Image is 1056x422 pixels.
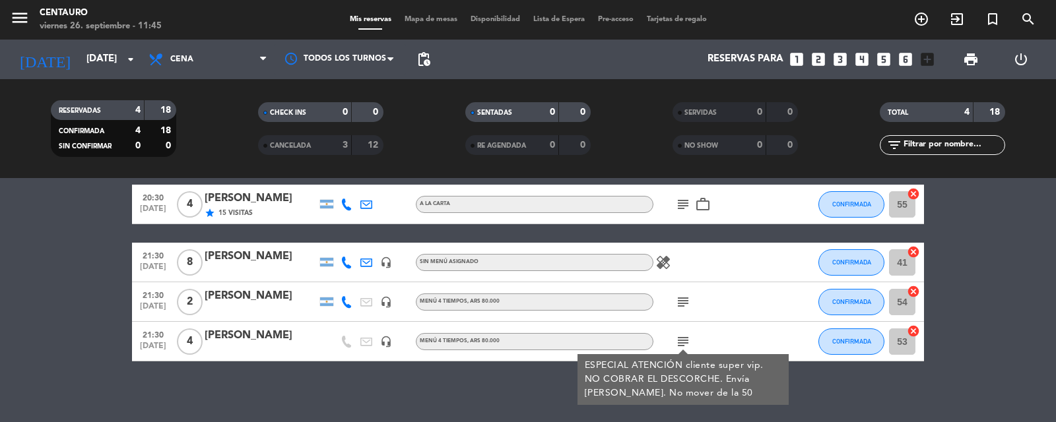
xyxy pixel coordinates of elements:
[902,138,1005,152] input: Filtrar por nombre...
[655,255,671,270] i: healing
[1013,51,1029,67] i: power_settings_new
[40,7,162,20] div: Centauro
[177,289,203,315] span: 2
[137,189,170,204] span: 20:30
[818,249,884,276] button: CONFIRMADA
[205,208,215,218] i: star
[832,258,871,266] span: CONFIRMADA
[695,196,711,212] i: work_outline
[989,107,1003,117] strong: 18
[373,107,381,117] strong: 0
[757,140,762,150] strong: 0
[343,140,348,150] strong: 3
[398,16,464,23] span: Mapa de mesas
[135,105,141,115] strong: 4
[135,141,141,150] strong: 0
[137,342,170,357] span: [DATE]
[160,126,174,135] strong: 18
[270,109,306,116] span: CHECK INS
[170,55,193,64] span: Cena
[996,40,1046,79] div: LOG OUT
[907,285,920,298] i: cancel
[420,338,500,344] span: MENÚ 4 TIEMPOS
[919,51,936,68] i: add_box
[675,294,691,310] i: subject
[591,16,640,23] span: Pre-acceso
[368,140,381,150] strong: 12
[757,107,762,117] strong: 0
[477,142,526,149] span: RE AGENDADA
[640,16,713,23] span: Tarjetas de regalo
[137,302,170,317] span: [DATE]
[527,16,591,23] span: Lista de Espera
[420,201,450,206] span: A LA CARTA
[59,143,112,150] span: SIN CONFIRMAR
[10,8,30,28] i: menu
[467,299,500,304] span: , ARS 80.000
[1020,11,1036,27] i: search
[818,328,884,355] button: CONFIRMADA
[832,200,871,208] span: CONFIRMADA
[343,107,348,117] strong: 0
[137,287,170,302] span: 21:30
[907,187,920,200] i: cancel
[477,109,512,116] span: SENTADAS
[675,196,691,212] i: subject
[59,128,104,135] span: CONFIRMADA
[788,51,805,68] i: looks_one
[10,45,80,74] i: [DATE]
[137,204,170,220] span: [DATE]
[818,191,884,218] button: CONFIRMADA
[897,51,914,68] i: looks_6
[832,338,871,345] span: CONFIRMADA
[10,8,30,32] button: menu
[964,107,970,117] strong: 4
[160,105,174,115] strong: 18
[853,51,871,68] i: looks_4
[205,190,317,207] div: [PERSON_NAME]
[420,299,500,304] span: MENÚ 4 TIEMPOS
[205,248,317,265] div: [PERSON_NAME]
[580,140,588,150] strong: 0
[684,142,718,149] span: NO SHOW
[832,298,871,305] span: CONFIRMADA
[550,140,555,150] strong: 0
[818,289,884,315] button: CONFIRMADA
[875,51,892,68] i: looks_5
[787,107,795,117] strong: 0
[585,359,782,400] div: ESPECIAL ATENCIÓN cliente super vip. NO COBRAR EL DESCORCHE. Envía [PERSON_NAME]. No mover de la 50
[913,11,929,27] i: add_circle_outline
[343,16,398,23] span: Mis reservas
[787,140,795,150] strong: 0
[137,262,170,278] span: [DATE]
[888,109,908,116] span: TOTAL
[832,51,849,68] i: looks_3
[708,53,783,65] span: Reservas para
[886,137,902,153] i: filter_list
[580,107,588,117] strong: 0
[467,338,500,344] span: , ARS 80.000
[684,109,717,116] span: SERVIDAS
[416,51,432,67] span: pending_actions
[40,20,162,33] div: viernes 26. septiembre - 11:45
[380,336,392,347] i: headset_mic
[135,126,141,135] strong: 4
[985,11,1001,27] i: turned_in_not
[675,334,691,349] i: subject
[963,51,979,67] span: print
[137,326,170,342] span: 21:30
[166,141,174,150] strong: 0
[205,327,317,344] div: [PERSON_NAME]
[550,107,555,117] strong: 0
[59,107,101,114] span: RESERVADAS
[205,287,317,305] div: [PERSON_NAME]
[949,11,965,27] i: exit_to_app
[810,51,827,68] i: looks_two
[177,191,203,218] span: 4
[218,208,253,218] span: 15 Visitas
[137,247,170,262] span: 21:30
[270,142,311,149] span: CANCELADA
[177,328,203,355] span: 4
[177,249,203,276] span: 8
[380,296,392,308] i: headset_mic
